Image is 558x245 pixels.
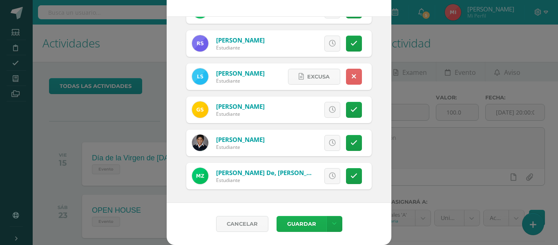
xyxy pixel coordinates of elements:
a: [PERSON_NAME] [216,36,265,44]
div: Estudiante [216,110,265,117]
span: Excusa [307,69,330,84]
button: Guardar [277,216,326,232]
div: Estudiante [216,177,314,184]
a: [PERSON_NAME] [216,102,265,110]
a: [PERSON_NAME] [216,69,265,77]
a: [PERSON_NAME] [216,135,265,144]
div: Estudiante [216,144,265,151]
img: 00f6a79168f53bb59bbf05a54252809a.png [192,68,208,85]
img: 47333364143d573c2257804b7ad8d196.png [192,135,208,151]
a: Excusa [288,69,340,85]
img: 718a080aa12084138d61dbb185072734.png [192,168,208,184]
img: 12352b5a23d1e9b7c9f7ace94dc3a1be.png [192,101,208,118]
a: [PERSON_NAME] de, [PERSON_NAME] [216,169,326,177]
div: Estudiante [216,77,265,84]
a: Cancelar [216,216,268,232]
img: 535f68f64a838e38457f3ec7b06bb2e8.png [192,35,208,52]
div: Estudiante [216,44,265,51]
